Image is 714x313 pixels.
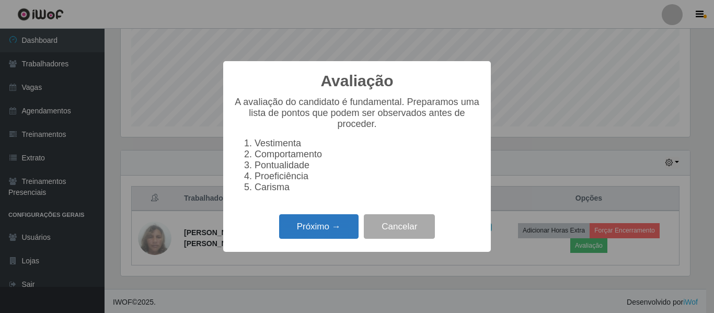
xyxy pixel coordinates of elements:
li: Vestimenta [255,138,480,149]
p: A avaliação do candidato é fundamental. Preparamos uma lista de pontos que podem ser observados a... [234,97,480,130]
li: Proeficiência [255,171,480,182]
button: Cancelar [364,214,435,239]
li: Pontualidade [255,160,480,171]
li: Carisma [255,182,480,193]
h2: Avaliação [321,72,394,90]
button: Próximo → [279,214,359,239]
li: Comportamento [255,149,480,160]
